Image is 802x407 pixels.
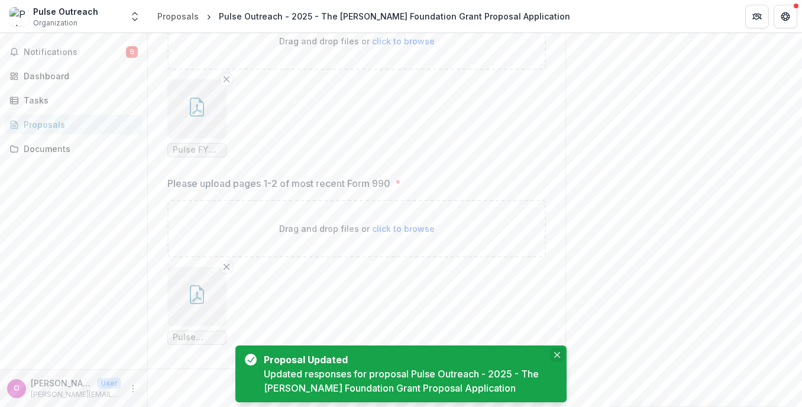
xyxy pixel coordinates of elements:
img: Pulse Outreach [9,7,28,26]
span: Organization [33,18,77,28]
button: Notifications9 [5,43,143,62]
div: olivia.berglund@pulse.org [14,385,20,392]
p: [PERSON_NAME][EMAIL_ADDRESS][PERSON_NAME][DOMAIN_NAME] [31,389,121,400]
a: Dashboard [5,66,143,86]
div: Proposals [157,10,199,22]
p: [PERSON_NAME][EMAIL_ADDRESS][PERSON_NAME][DOMAIN_NAME] [31,377,92,389]
div: Remove FilePulse FY24 Financial Statements.pdf [167,79,227,157]
a: Documents [5,139,143,159]
p: Please upload pages 1-2 of most recent Form 990 [167,176,390,190]
button: Get Help [774,5,797,28]
div: Remove FilePulse [DEMOGRAPHIC_DATA] 990FY24 pages 1-2.pdf [167,267,227,345]
button: Remove File [219,260,234,274]
div: Proposals [24,118,133,131]
a: Tasks [5,91,143,110]
span: Pulse FY24 Financial Statements.pdf [173,145,221,155]
div: Proposal Updated [264,353,543,367]
div: Dashboard [24,70,133,82]
span: click to browse [372,224,435,234]
button: More [126,382,140,396]
button: Remove File [219,72,234,86]
div: Documents [24,143,133,155]
span: Pulse [DEMOGRAPHIC_DATA] 990FY24 pages 1-2.pdf [173,332,221,343]
div: Pulse Outreach - 2025 - The [PERSON_NAME] Foundation Grant Proposal Application [219,10,570,22]
span: click to browse [372,36,435,46]
nav: breadcrumb [153,8,575,25]
div: Pulse Outreach [33,5,98,18]
div: Updated responses for proposal Pulse Outreach - 2025 - The [PERSON_NAME] Foundation Grant Proposa... [264,367,548,395]
button: Partners [745,5,769,28]
p: Drag and drop files or [279,222,435,235]
p: Drag and drop files or [279,35,435,47]
button: Open entity switcher [127,5,143,28]
span: 9 [126,46,138,58]
span: Notifications [24,47,126,57]
div: Tasks [24,94,133,106]
a: Proposals [153,8,203,25]
button: Close [550,348,564,362]
a: Proposals [5,115,143,134]
p: User [97,378,121,389]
